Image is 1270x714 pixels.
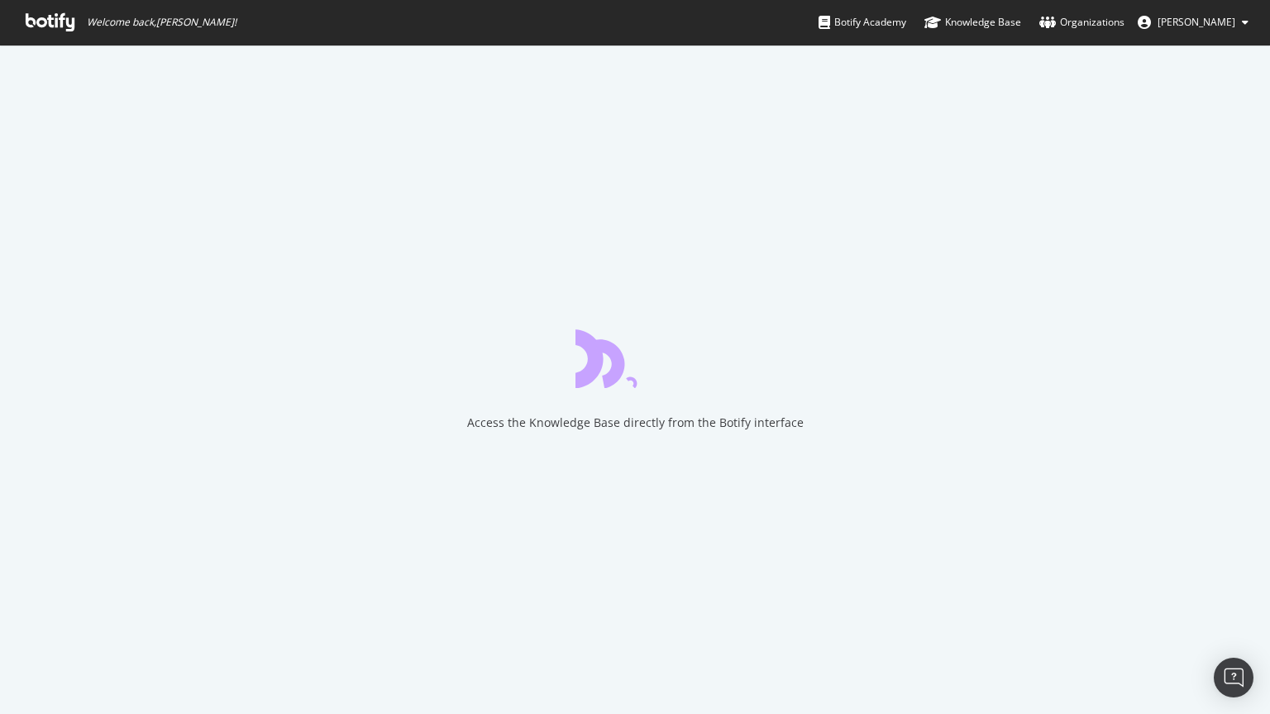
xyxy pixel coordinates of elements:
div: Access the Knowledge Base directly from the Botify interface [467,415,804,431]
span: Alex Keene [1158,15,1235,29]
div: Knowledge Base [924,14,1021,31]
div: Open Intercom Messenger [1214,658,1253,697]
div: Organizations [1039,14,1124,31]
button: [PERSON_NAME] [1124,9,1262,36]
span: Welcome back, [PERSON_NAME] ! [87,16,236,29]
div: animation [575,328,695,388]
div: Botify Academy [819,14,906,31]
